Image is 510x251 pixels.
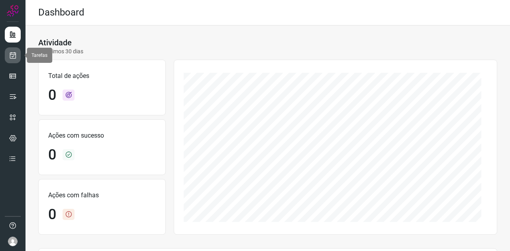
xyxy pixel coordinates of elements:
[38,47,83,56] p: Últimos 30 dias
[48,206,56,223] h1: 0
[38,7,84,18] h2: Dashboard
[48,87,56,104] h1: 0
[7,5,19,17] img: Logo
[38,38,72,47] h3: Atividade
[48,146,56,163] h1: 0
[48,131,156,140] p: Ações com sucesso
[48,191,156,200] p: Ações com falhas
[31,53,47,58] span: Tarefas
[8,237,18,246] img: avatar-user-boy.jpg
[48,71,156,81] p: Total de ações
